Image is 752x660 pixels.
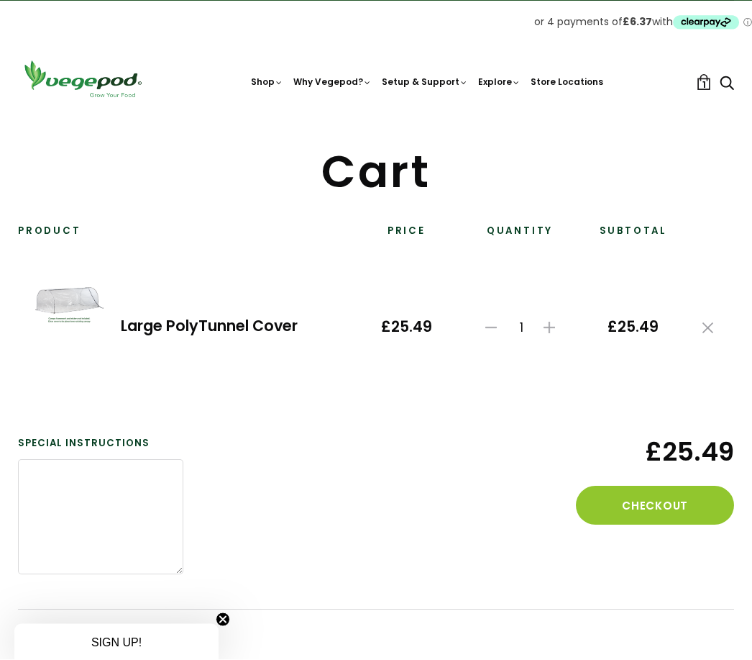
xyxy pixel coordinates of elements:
[531,76,603,89] a: Store Locations
[35,288,104,323] img: Large PolyTunnel Cover
[375,319,438,337] span: £25.49
[18,150,734,195] h1: Cart
[251,76,283,89] a: Shop
[505,321,539,335] span: 1
[14,624,219,660] div: SIGN UP!Close teaser
[121,316,298,337] a: Large PolyTunnel Cover
[18,437,183,451] label: Special instructions
[18,225,357,249] th: Product
[382,76,468,89] a: Setup & Support
[602,319,665,337] span: £25.49
[357,225,455,249] th: Price
[478,76,521,89] a: Explore
[702,78,706,92] span: 1
[216,612,230,627] button: Close teaser
[584,225,682,249] th: Subtotal
[576,487,734,525] button: Checkout
[91,636,142,648] span: SIGN UP!
[696,75,712,91] a: 1
[569,437,734,468] span: £25.49
[18,59,147,100] img: Vegepod
[18,641,734,655] h3: Estimate Shipping
[455,225,584,249] th: Quantity
[720,77,734,92] a: Search
[293,76,372,89] a: Why Vegepod?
